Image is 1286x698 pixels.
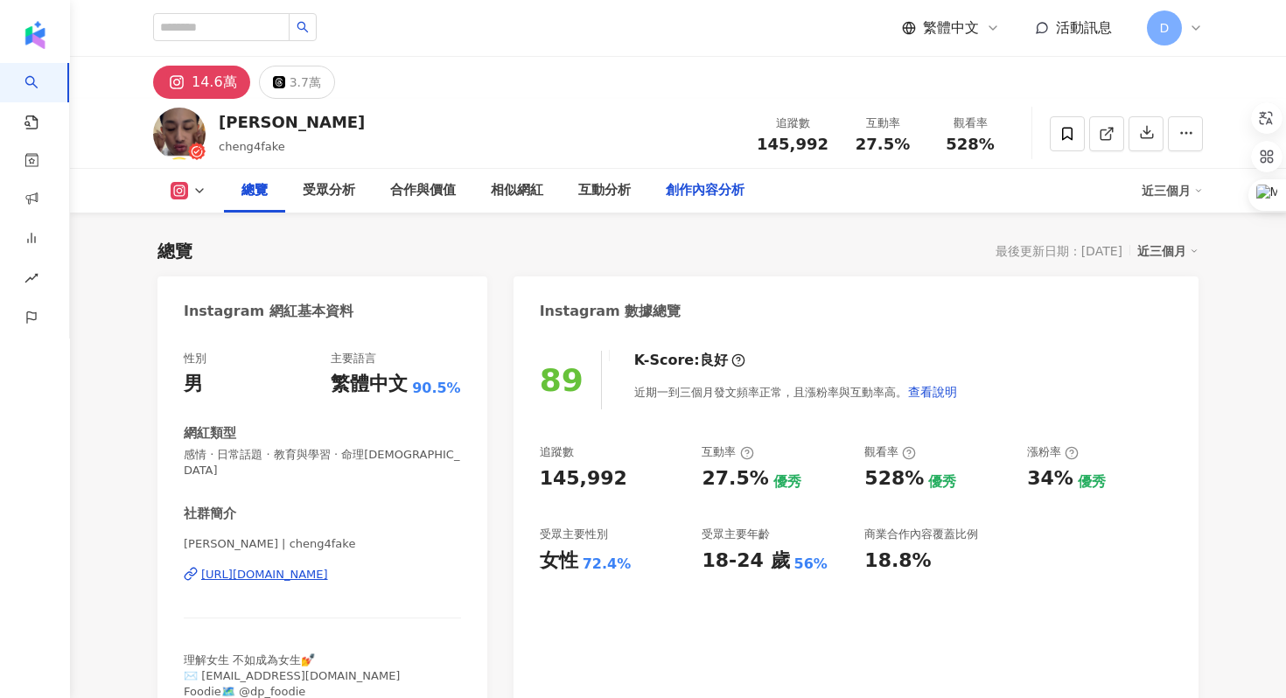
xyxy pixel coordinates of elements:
div: 性別 [184,351,206,366]
div: 受眾分析 [303,180,355,201]
span: 27.5% [856,136,910,153]
img: KOL Avatar [153,108,206,160]
div: 良好 [700,351,728,370]
div: 商業合作內容覆蓋比例 [864,527,978,542]
span: [PERSON_NAME] | cheng4fake [184,536,461,552]
div: 繁體中文 [331,371,408,398]
div: 總覽 [157,239,192,263]
div: 近三個月 [1142,177,1203,205]
div: 女性 [540,548,578,575]
span: 528% [946,136,995,153]
div: 追蹤數 [757,115,828,132]
div: 優秀 [1078,472,1106,492]
div: 14.6萬 [192,70,237,94]
div: 主要語言 [331,351,376,366]
div: 社群簡介 [184,505,236,523]
button: 查看說明 [907,374,958,409]
span: search [297,21,309,33]
div: [PERSON_NAME] [219,111,365,133]
a: search [24,63,59,131]
div: 優秀 [773,472,801,492]
div: 27.5% [702,465,768,492]
div: Instagram 數據總覽 [540,302,681,321]
div: 56% [794,555,828,574]
div: 18-24 歲 [702,548,789,575]
div: 互動率 [849,115,916,132]
div: 89 [540,362,584,398]
span: 活動訊息 [1056,19,1112,36]
span: D [1160,18,1170,38]
span: 感情 · 日常話題 · 教育與學習 · 命理[DEMOGRAPHIC_DATA] [184,447,461,478]
img: logo icon [21,21,49,49]
div: 34% [1027,465,1073,492]
div: 漲粉率 [1027,444,1079,460]
div: 男 [184,371,203,398]
div: 528% [864,465,924,492]
div: 受眾主要性別 [540,527,608,542]
div: 18.8% [864,548,931,575]
div: 受眾主要年齡 [702,527,770,542]
div: 合作與價值 [390,180,456,201]
div: 近三個月 [1137,240,1199,262]
button: 14.6萬 [153,66,250,99]
span: 145,992 [757,135,828,153]
div: 互動率 [702,444,753,460]
div: [URL][DOMAIN_NAME] [201,567,328,583]
div: 總覽 [241,180,268,201]
a: [URL][DOMAIN_NAME] [184,567,461,583]
span: cheng4fake [219,140,285,153]
div: K-Score : [634,351,745,370]
span: 理解女生 不如成為女生💅 ✉️ [EMAIL_ADDRESS][DOMAIN_NAME] Foodie🗺️ @dp_foodie [184,653,400,698]
div: 相似網紅 [491,180,543,201]
div: 追蹤數 [540,444,574,460]
div: 最後更新日期：[DATE] [996,244,1122,258]
div: 優秀 [928,472,956,492]
div: 互動分析 [578,180,631,201]
div: 創作內容分析 [666,180,744,201]
div: 72.4% [583,555,632,574]
div: 近期一到三個月發文頻率正常，且漲粉率與互動率高。 [634,374,958,409]
span: 90.5% [412,379,461,398]
span: rise [24,261,38,300]
div: 3.7萬 [290,70,321,94]
div: 網紅類型 [184,424,236,443]
div: 觀看率 [937,115,1003,132]
div: 觀看率 [864,444,916,460]
span: 查看說明 [908,385,957,399]
div: Instagram 網紅基本資料 [184,302,353,321]
button: 3.7萬 [259,66,335,99]
div: 145,992 [540,465,627,492]
span: 繁體中文 [923,18,979,38]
